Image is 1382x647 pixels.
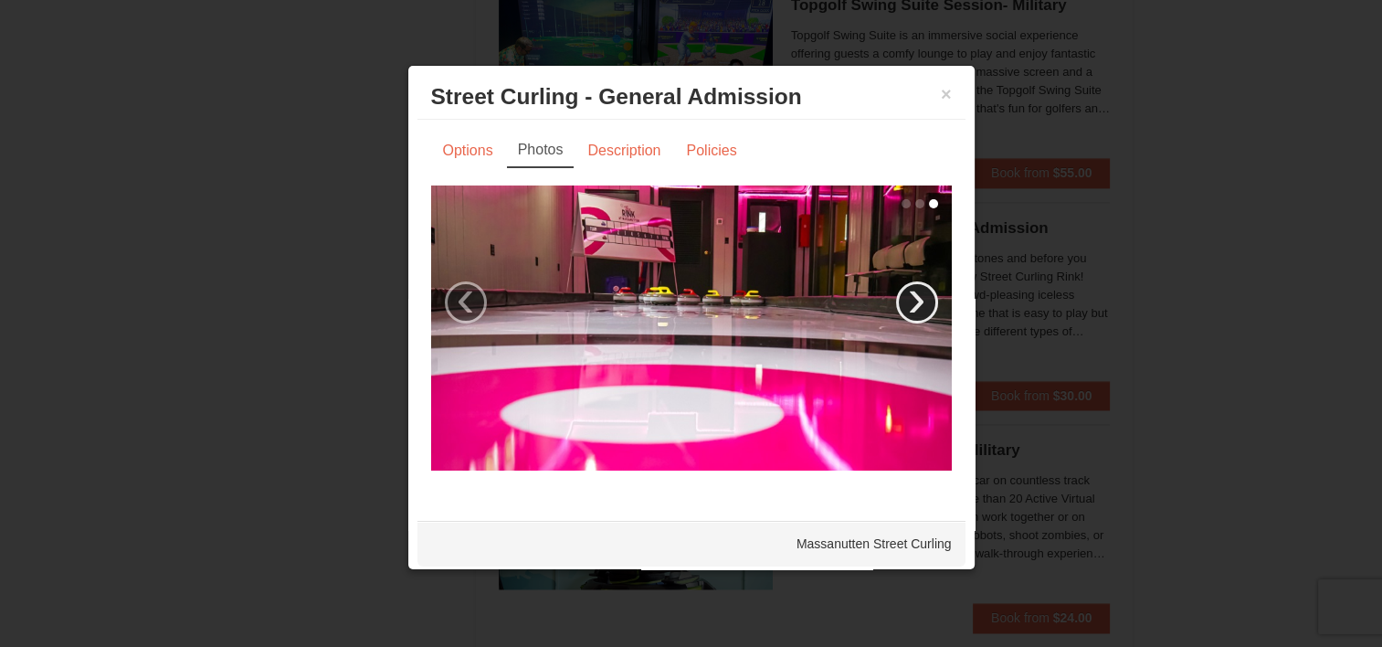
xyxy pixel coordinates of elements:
a: › [896,281,938,323]
img: 15390471-89-888998d4.jpg [431,186,952,471]
a: Description [575,133,672,168]
a: Photos [507,133,575,168]
button: × [941,85,952,103]
a: ‹ [445,281,487,323]
a: Policies [674,133,748,168]
h3: Street Curling - General Admission [431,83,952,111]
a: Options [431,133,505,168]
div: Massanutten Street Curling [417,521,965,567]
